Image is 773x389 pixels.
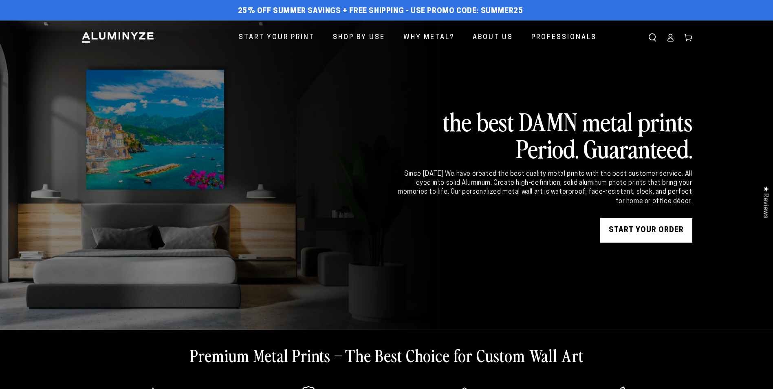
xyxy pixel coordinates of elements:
[327,27,391,49] a: Shop By Use
[473,32,513,44] span: About Us
[403,32,454,44] span: Why Metal?
[643,29,661,46] summary: Search our site
[190,345,584,366] h2: Premium Metal Prints – The Best Choice for Custom Wall Art
[467,27,519,49] a: About Us
[81,31,154,44] img: Aluminyze
[239,32,315,44] span: Start Your Print
[600,218,692,243] a: START YOUR Order
[233,27,321,49] a: Start Your Print
[238,7,523,16] span: 25% off Summer Savings + Free Shipping - Use Promo Code: SUMMER25
[396,108,692,161] h2: the best DAMN metal prints Period. Guaranteed.
[525,27,603,49] a: Professionals
[397,27,460,49] a: Why Metal?
[531,32,597,44] span: Professionals
[758,179,773,225] div: Click to open Judge.me floating reviews tab
[333,32,385,44] span: Shop By Use
[396,170,692,206] div: Since [DATE] We have created the best quality metal prints with the best customer service. All dy...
